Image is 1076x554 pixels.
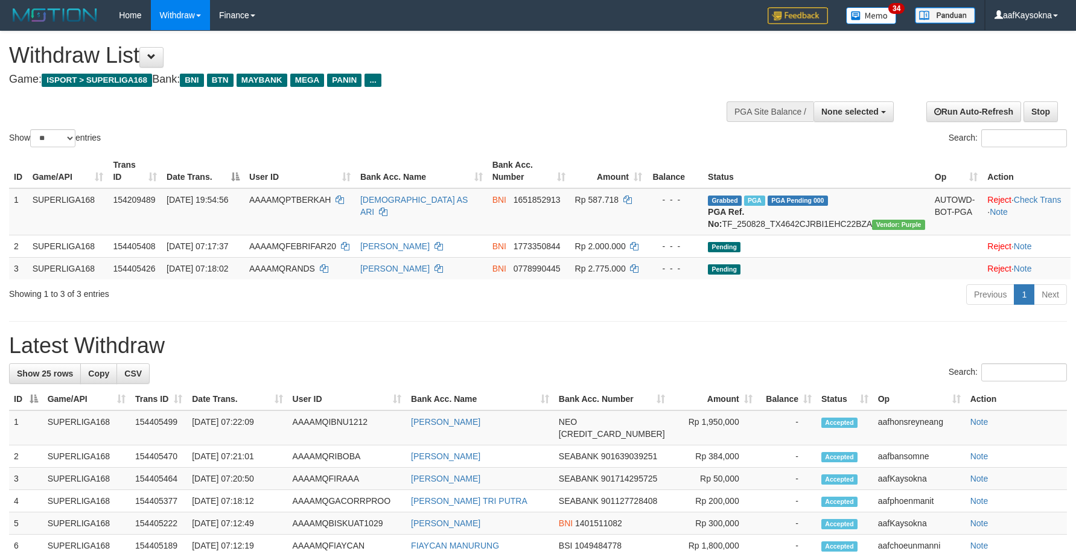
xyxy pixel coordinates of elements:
[249,241,336,251] span: AAAAMQFEBRIFAR20
[708,207,744,229] b: PGA Ref. No:
[249,264,315,273] span: AAAAMQRANDS
[949,129,1067,147] label: Search:
[113,241,155,251] span: 154405408
[987,241,1011,251] a: Reject
[288,388,407,410] th: User ID: activate to sort column ascending
[652,263,698,275] div: - - -
[757,512,817,535] td: -
[966,388,1067,410] th: Action
[575,264,626,273] span: Rp 2.775.000
[113,195,155,205] span: 154209489
[652,194,698,206] div: - - -
[162,154,244,188] th: Date Trans.: activate to sort column descending
[288,490,407,512] td: AAAAMQGACORRPROO
[652,240,698,252] div: - - -
[187,490,287,512] td: [DATE] 07:18:12
[187,410,287,445] td: [DATE] 07:22:09
[9,334,1067,358] h1: Latest Withdraw
[9,490,43,512] td: 4
[873,490,966,512] td: aafphoenmanit
[28,257,109,279] td: SUPERLIGA168
[1014,195,1062,205] a: Check Trans
[554,388,670,410] th: Bank Acc. Number: activate to sort column ascending
[167,241,228,251] span: [DATE] 07:17:37
[237,74,287,87] span: MAYBANK
[846,7,897,24] img: Button%20Memo.svg
[559,496,599,506] span: SEABANK
[187,388,287,410] th: Date Trans.: activate to sort column ascending
[981,129,1067,147] input: Search:
[926,101,1021,122] a: Run Auto-Refresh
[757,445,817,468] td: -
[406,388,554,410] th: Bank Acc. Name: activate to sort column ascending
[982,235,1071,257] td: ·
[327,74,361,87] span: PANIN
[970,474,988,483] a: Note
[43,445,130,468] td: SUPERLIGA168
[492,195,506,205] span: BNI
[9,410,43,445] td: 1
[601,474,657,483] span: Copy 901714295725 to clipboard
[9,512,43,535] td: 5
[9,154,28,188] th: ID
[130,490,187,512] td: 154405377
[9,129,101,147] label: Show entries
[9,235,28,257] td: 2
[949,363,1067,381] label: Search:
[757,388,817,410] th: Balance: activate to sort column ascending
[80,363,117,384] a: Copy
[930,154,983,188] th: Op: activate to sort column ascending
[187,468,287,490] td: [DATE] 07:20:50
[290,74,325,87] span: MEGA
[821,418,858,428] span: Accepted
[821,474,858,485] span: Accepted
[821,107,879,116] span: None selected
[670,388,757,410] th: Amount: activate to sort column ascending
[708,264,740,275] span: Pending
[492,264,506,273] span: BNI
[888,3,905,14] span: 34
[670,468,757,490] td: Rp 50,000
[88,369,109,378] span: Copy
[244,154,355,188] th: User ID: activate to sort column ascending
[981,363,1067,381] input: Search:
[873,388,966,410] th: Op: activate to sort column ascending
[167,195,228,205] span: [DATE] 19:54:56
[970,417,988,427] a: Note
[821,541,858,552] span: Accepted
[601,496,657,506] span: Copy 901127728408 to clipboard
[9,283,439,300] div: Showing 1 to 3 of 3 entries
[411,518,480,528] a: [PERSON_NAME]
[873,445,966,468] td: aafbansomne
[360,241,430,251] a: [PERSON_NAME]
[575,541,622,550] span: Copy 1049484778 to clipboard
[288,468,407,490] td: AAAAMQFIRAAA
[28,235,109,257] td: SUPERLIGA168
[108,154,162,188] th: Trans ID: activate to sort column ascending
[124,369,142,378] span: CSV
[821,452,858,462] span: Accepted
[288,512,407,535] td: AAAAMQBISKUAT1029
[575,195,619,205] span: Rp 587.718
[360,264,430,273] a: [PERSON_NAME]
[1023,101,1058,122] a: Stop
[43,388,130,410] th: Game/API: activate to sort column ascending
[990,207,1008,217] a: Note
[559,429,665,439] span: Copy 5859458264366726 to clipboard
[1014,241,1032,251] a: Note
[1034,284,1067,305] a: Next
[757,468,817,490] td: -
[982,188,1071,235] td: · ·
[930,188,983,235] td: AUTOWD-BOT-PGA
[116,363,150,384] a: CSV
[821,519,858,529] span: Accepted
[559,541,573,550] span: BSI
[872,220,925,230] span: Vendor URL: https://trx4.1velocity.biz
[813,101,894,122] button: None selected
[670,490,757,512] td: Rp 200,000
[9,388,43,410] th: ID: activate to sort column descending
[288,410,407,445] td: AAAAMQIBNU1212
[873,468,966,490] td: aafKaysokna
[187,445,287,468] td: [DATE] 07:21:01
[915,7,975,24] img: panduan.png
